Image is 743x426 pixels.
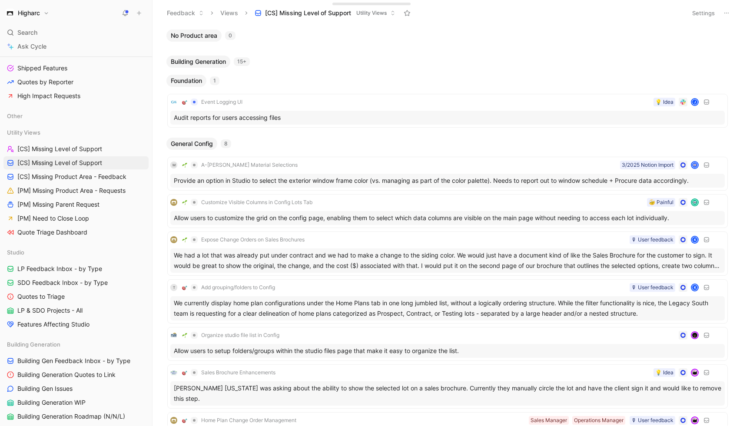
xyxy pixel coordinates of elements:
span: [PM] Missing Product Area - Requests [17,186,126,195]
a: Features Affecting Studio [3,318,149,331]
div: StudioLP Feedback Inbox - by TypeSDO Feedback Inbox - by TypeQuotes to TriageLP & SDO Projects - ... [3,246,149,331]
span: [PM] Missing Parent Request [17,200,100,209]
span: Shipped Features [17,64,67,73]
img: logo [170,417,177,424]
span: [CS] Missing Level of Support [17,159,102,167]
a: [PM] Need to Close Loop [3,212,149,225]
span: High Impact Requests [17,92,80,100]
a: Quotes to Triage [3,290,149,303]
span: Add grouping/folders to Config [201,284,275,291]
img: avatar [692,332,698,338]
span: Building Gen Feedback Inbox - by Type [17,357,130,365]
div: 💡 Idea [655,98,673,106]
span: Sales Brochure Enhancements [201,369,275,376]
span: Other [7,112,23,120]
span: Home Plan Change Order Management [201,417,296,424]
img: avatar [692,417,698,423]
span: [PM] Need to Close Loop [17,214,89,223]
button: Foundation [166,75,206,87]
img: 🎯 [182,370,187,375]
a: Quote Triage Dashboard [3,226,149,239]
button: General Config [166,138,217,150]
div: We had a lot that was already put under contract and we had to make a change to the siding color.... [170,248,725,273]
div: 🎙 User feedback [631,235,673,244]
span: LP & SDO Projects - All [17,306,83,315]
button: HigharcHigharc [3,7,51,19]
img: 🌱 [182,237,187,242]
img: 🎯 [182,285,187,290]
a: Shipped Features [3,62,149,75]
span: Building Gen Issues [17,384,73,393]
a: Building Gen Issues [3,382,149,395]
span: Organize studio file list in Config [201,332,279,339]
span: Quotes to Triage [17,292,65,301]
img: logo [170,332,177,339]
a: LP Feedback Inbox - by Type [3,262,149,275]
span: A-[PERSON_NAME] Material Selections [201,162,298,168]
h1: Higharc [18,9,40,17]
div: Building GenerationBuilding Gen Feedback Inbox - by TypeBuilding Generation Quotes to LinkBuildin... [3,338,149,423]
a: [CS] Missing Level of Support [3,156,149,169]
button: 🌱Organize studio file list in Config [179,330,282,340]
div: Building Generation15+ [163,56,732,68]
div: [PERSON_NAME] [US_STATE] was asking about the ability to show the selected lot on a sales brochur... [170,381,725,406]
div: 🎙 User feedback [631,283,673,292]
div: 3/2025 Notion Import [622,161,673,169]
div: Other [3,109,149,125]
span: Event Logging UI [201,99,242,106]
span: Expose Change Orders on Sales Brochures [201,236,305,243]
a: LP & SDO Projects - All [3,304,149,317]
img: avatar [692,199,698,205]
span: Building Generation [171,57,226,66]
span: LP Feedback Inbox - by Type [17,264,102,273]
span: Building Generation Quotes to Link [17,370,116,379]
img: 🎯 [182,418,187,423]
span: Studio [7,248,24,257]
span: Building Generation WIP [17,398,86,407]
button: Views [216,7,242,20]
img: logo [170,236,177,243]
button: 🌱Expose Change Orders on Sales Brochures [179,234,308,245]
button: Feedback [163,7,208,20]
a: [PM] Missing Parent Request [3,198,149,211]
a: Building Gen Feedback Inbox - by Type [3,354,149,367]
a: logo🎯Event Logging UI💡 IdeaJAudit reports for users accessing files [167,94,728,128]
span: Ask Cycle [17,41,46,52]
img: 🎯 [182,99,187,105]
div: Operations Manager [574,416,624,425]
div: Utility Views[CS] Missing Level of Support[CS] Missing Level of Support[CS] Missing Product Area ... [3,126,149,239]
span: Foundation [171,76,202,85]
span: Customize Visible Columns in Config Lots Tab [201,199,312,206]
div: M [170,162,177,168]
div: K [692,237,698,243]
div: 1 [210,76,219,85]
button: 🎯Event Logging UI [179,97,245,107]
a: Building Generation Quotes to Link [3,368,149,381]
button: No Product area [166,30,222,42]
div: Studio [3,246,149,259]
div: 8 [221,139,231,148]
a: [PM] Missing Product Area - Requests [3,184,149,197]
a: logo🎯Sales Brochure Enhancements💡 Ideaavatar[PERSON_NAME] [US_STATE] was asking about the ability... [167,364,728,409]
img: 🌱 [182,333,187,338]
div: Search [3,26,149,39]
button: 🎯Add grouping/folders to Config [179,282,278,293]
span: Quote Triage Dashboard [17,228,87,237]
span: Features Affecting Studio [17,320,90,329]
a: Ask Cycle [3,40,149,53]
span: Search [17,27,37,38]
img: logo [170,199,177,206]
div: J [692,99,698,105]
span: [CS] Missing Product Area - Feedback [17,172,126,181]
img: logo [170,99,177,106]
a: logo🌱Expose Change Orders on Sales Brochures🎙 User feedbackKWe had a lot that was already put und... [167,231,728,276]
img: logo [170,369,177,376]
div: Audit reports for users accessing files [170,111,725,125]
div: Utility Views [3,126,149,139]
a: SDO Feedback Inbox - by Type [3,276,149,289]
img: 🌱 [182,162,187,168]
img: avatar [692,162,698,168]
img: avatar [692,370,698,376]
a: High Impact Requests [3,89,149,102]
a: Quotes by Reporter [3,76,149,89]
